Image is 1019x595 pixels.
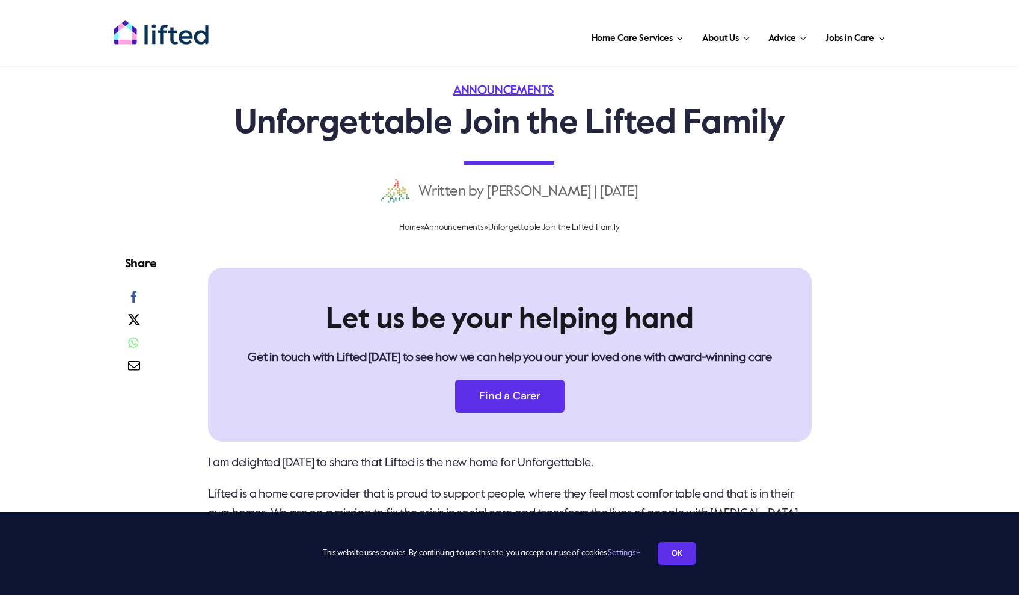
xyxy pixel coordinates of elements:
[113,20,209,32] a: lifted-logo
[768,29,795,48] span: Advice
[424,223,483,232] a: Announcements
[125,357,144,380] a: Email
[248,18,889,54] nav: Main Menu
[479,390,540,402] span: Find a Carer
[699,18,753,54] a: About Us
[825,29,874,48] span: Jobs in Care
[453,85,566,97] span: Categories:
[588,18,687,54] a: Home Care Services
[702,29,739,48] span: About Us
[213,304,807,336] h2: Let us be your helping hand
[822,18,889,54] a: Jobs in Care
[765,18,809,54] a: Advice
[125,334,142,357] a: WhatsApp
[125,312,144,334] a: X
[195,218,824,237] nav: Breadcrumb
[399,223,420,232] a: Home
[208,489,800,520] span: Lifted is a home care provider that is proud to support people, where they feel most comfortable ...
[488,223,620,232] span: Unforgettable Join the Lifted Family
[455,380,565,413] a: Find a Carer
[248,352,772,364] strong: Get in touch with Lifted [DATE] to see how we can help you our your loved one with award-winning ...
[195,107,824,141] h1: Unforgettable Join the Lifted Family
[399,223,619,232] span: » »
[592,29,673,48] span: Home Care Services
[608,549,640,557] a: Settings
[323,544,640,563] span: This website uses cookies. By continuing to use this site, you accept our use of cookies.
[125,289,144,312] a: Facebook
[208,457,593,469] span: I am delighted [DATE] to share that Lifted is the new home for Unforgettable.
[453,85,566,97] a: Announcements
[658,542,696,565] a: OK
[125,256,156,273] h4: Share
